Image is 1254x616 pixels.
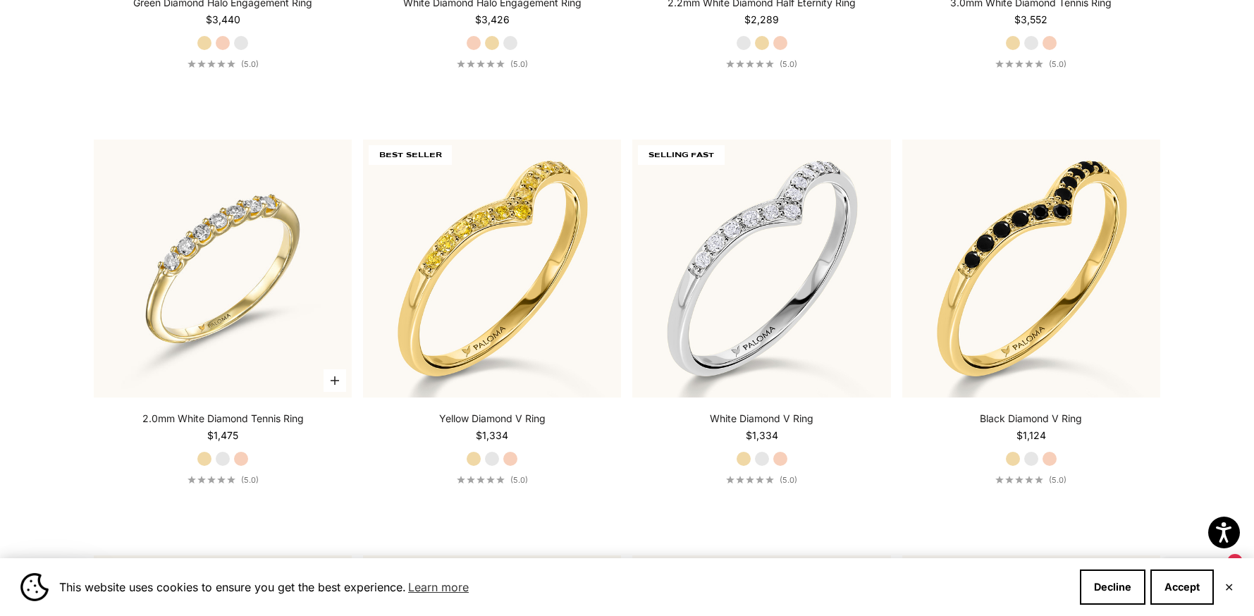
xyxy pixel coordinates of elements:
[638,145,725,165] span: SELLING FAST
[1016,429,1046,443] sale-price: $1,124
[457,59,528,69] a: 5.0 out of 5.0 stars(5.0)
[59,577,1069,598] span: This website uses cookies to ensure you get the best experience.
[369,145,452,165] span: BEST SELLER
[726,475,797,485] a: 5.0 out of 5.0 stars(5.0)
[475,13,510,27] sale-price: $3,426
[726,476,774,483] div: 5.0 out of 5.0 stars
[995,476,1043,483] div: 5.0 out of 5.0 stars
[363,140,621,398] img: #YellowGold
[510,475,528,485] span: (5.0)
[457,476,505,483] div: 5.0 out of 5.0 stars
[995,59,1066,69] a: 5.0 out of 5.0 stars(5.0)
[406,577,471,598] a: Learn more
[1080,569,1145,605] button: Decline
[476,429,508,443] sale-price: $1,334
[980,412,1082,426] a: Black Diamond V Ring
[207,429,238,443] sale-price: $1,475
[188,476,235,483] div: 5.0 out of 5.0 stars
[1049,59,1066,69] span: (5.0)
[188,60,235,68] div: 5.0 out of 5.0 stars
[206,13,240,27] sale-price: $3,440
[457,60,505,68] div: 5.0 out of 5.0 stars
[241,475,259,485] span: (5.0)
[188,475,259,485] a: 5.0 out of 5.0 stars(5.0)
[510,59,528,69] span: (5.0)
[1224,583,1234,591] button: Close
[142,412,304,426] a: 2.0mm White Diamond Tennis Ring
[710,412,813,426] a: White Diamond V Ring
[1014,13,1047,27] sale-price: $3,552
[457,475,528,485] a: 5.0 out of 5.0 stars(5.0)
[439,412,546,426] a: Yellow Diamond V Ring
[746,429,778,443] sale-price: $1,334
[995,60,1043,68] div: 5.0 out of 5.0 stars
[902,140,1160,398] img: #YellowGold
[744,13,779,27] sale-price: $2,289
[780,59,797,69] span: (5.0)
[1049,475,1066,485] span: (5.0)
[1150,569,1214,605] button: Accept
[995,475,1066,485] a: 5.0 out of 5.0 stars(5.0)
[780,475,797,485] span: (5.0)
[726,60,774,68] div: 5.0 out of 5.0 stars
[188,59,259,69] a: 5.0 out of 5.0 stars(5.0)
[632,140,890,398] img: #WhiteGold
[241,59,259,69] span: (5.0)
[94,140,352,398] img: #YellowGold
[726,59,797,69] a: 5.0 out of 5.0 stars(5.0)
[20,573,49,601] img: Cookie banner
